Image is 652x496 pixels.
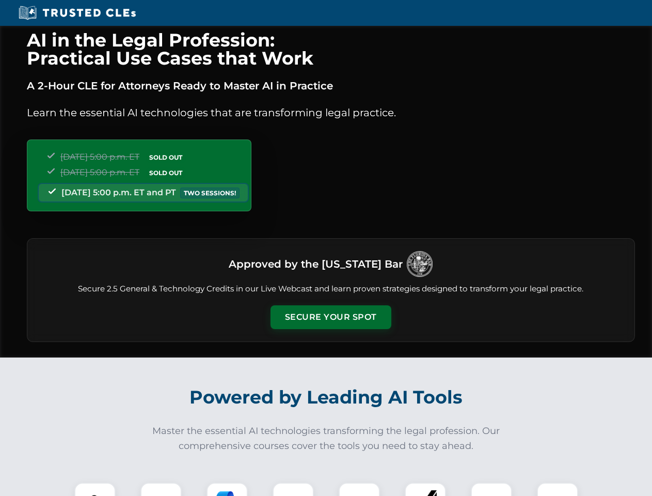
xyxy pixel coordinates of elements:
h2: Powered by Leading AI Tools [40,379,612,415]
span: [DATE] 5:00 p.m. ET [60,167,139,177]
h1: AI in the Legal Profession: Practical Use Cases that Work [27,31,635,67]
span: [DATE] 5:00 p.m. ET [60,152,139,162]
img: Logo [407,251,433,277]
span: SOLD OUT [146,167,186,178]
p: A 2-Hour CLE for Attorneys Ready to Master AI in Practice [27,78,635,94]
img: Trusted CLEs [15,5,139,21]
button: Secure Your Spot [271,305,391,329]
span: SOLD OUT [146,152,186,163]
p: Master the essential AI technologies transforming the legal profession. Our comprehensive courses... [146,424,507,454]
p: Learn the essential AI technologies that are transforming legal practice. [27,104,635,121]
p: Secure 2.5 General & Technology Credits in our Live Webcast and learn proven strategies designed ... [40,283,622,295]
h3: Approved by the [US_STATE] Bar [229,255,403,273]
